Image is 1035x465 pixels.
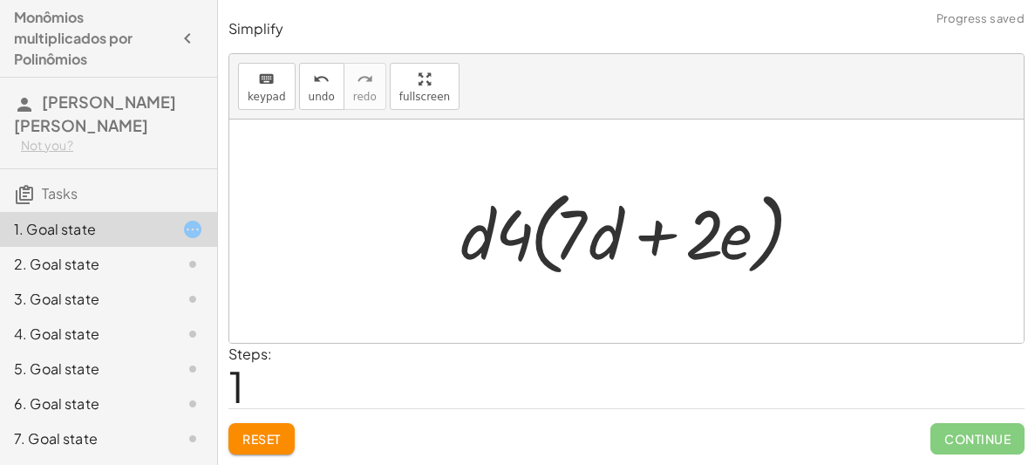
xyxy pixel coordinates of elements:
[353,91,377,103] span: redo
[390,63,460,110] button: fullscreen
[14,428,154,449] div: 7. Goal state
[357,69,373,90] i: redo
[258,69,275,90] i: keyboard
[344,63,386,110] button: redoredo
[228,19,1025,39] p: Simplify
[248,91,286,103] span: keypad
[21,137,203,154] div: Not you?
[14,324,154,345] div: 4. Goal state
[228,423,295,455] button: Reset
[936,10,1025,28] span: Progress saved
[399,91,450,103] span: fullscreen
[309,91,335,103] span: undo
[14,359,154,380] div: 5. Goal state
[182,324,203,345] i: Task not started.
[182,254,203,275] i: Task not started.
[228,359,244,413] span: 1
[238,63,296,110] button: keyboardkeypad
[14,289,154,310] div: 3. Goal state
[182,428,203,449] i: Task not started.
[14,219,154,240] div: 1. Goal state
[182,393,203,414] i: Task not started.
[313,69,330,90] i: undo
[182,219,203,240] i: Task started.
[228,345,272,363] label: Steps:
[182,289,203,310] i: Task not started.
[242,431,281,447] span: Reset
[14,92,176,135] span: [PERSON_NAME] [PERSON_NAME]
[42,184,78,202] span: Tasks
[14,254,154,275] div: 2. Goal state
[14,393,154,414] div: 6. Goal state
[14,7,172,70] h4: Monômios multiplicados por Polinômios
[299,63,344,110] button: undoundo
[182,359,203,380] i: Task not started.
